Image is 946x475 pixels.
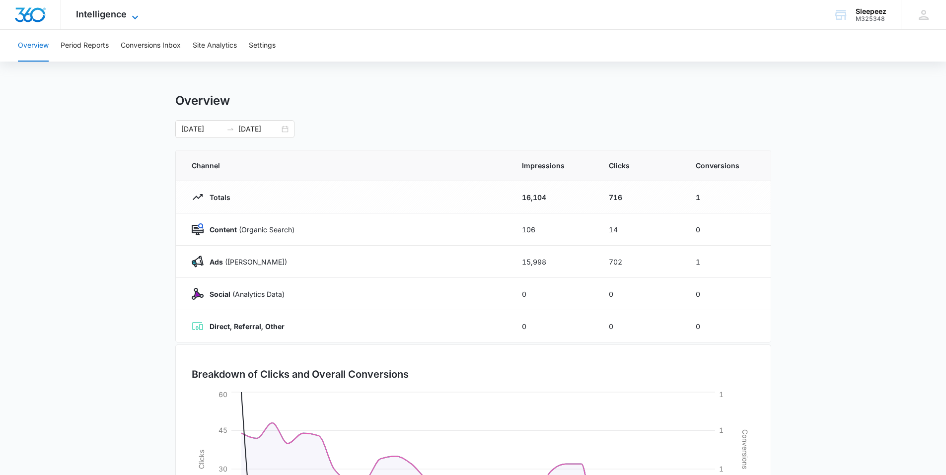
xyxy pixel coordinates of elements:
button: Period Reports [61,30,109,62]
tspan: 1 [719,426,724,434]
td: 106 [510,213,597,246]
td: 702 [597,246,684,278]
tspan: 45 [218,426,227,434]
button: Settings [249,30,276,62]
div: account name [856,7,886,15]
td: 0 [510,278,597,310]
img: Content [192,223,204,235]
td: 0 [510,310,597,342]
span: Intelligence [76,9,127,19]
td: 0 [684,278,771,310]
td: 0 [684,310,771,342]
td: 16,104 [510,181,597,213]
span: swap-right [226,125,234,133]
tspan: Clicks [197,450,205,469]
input: Start date [181,124,222,135]
p: ([PERSON_NAME]) [204,257,287,267]
button: Overview [18,30,49,62]
h3: Breakdown of Clicks and Overall Conversions [192,367,409,382]
span: Impressions [522,160,585,171]
span: Channel [192,160,498,171]
td: 14 [597,213,684,246]
button: Conversions Inbox [121,30,181,62]
tspan: 1 [719,390,724,399]
tspan: 60 [218,390,227,399]
h1: Overview [175,93,230,108]
div: account id [856,15,886,22]
td: 716 [597,181,684,213]
strong: Social [210,290,230,298]
td: 0 [597,278,684,310]
tspan: Conversions [741,429,749,469]
span: Conversions [696,160,755,171]
td: 0 [597,310,684,342]
span: Clicks [609,160,672,171]
p: Totals [204,192,230,203]
td: 1 [684,181,771,213]
tspan: 30 [218,465,227,473]
td: 1 [684,246,771,278]
input: End date [238,124,280,135]
p: (Organic Search) [204,224,294,235]
button: Site Analytics [193,30,237,62]
td: 0 [684,213,771,246]
span: to [226,125,234,133]
strong: Direct, Referral, Other [210,322,285,331]
img: Social [192,288,204,300]
img: Ads [192,256,204,268]
td: 15,998 [510,246,597,278]
strong: Ads [210,258,223,266]
p: (Analytics Data) [204,289,285,299]
strong: Content [210,225,237,234]
tspan: 1 [719,465,724,473]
